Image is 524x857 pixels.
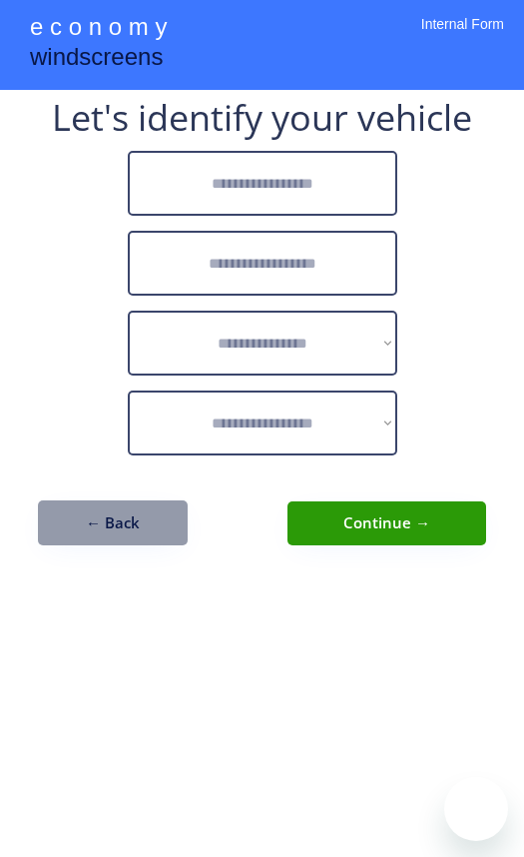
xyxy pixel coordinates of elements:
[52,100,472,136] div: Let's identify your vehicle
[30,40,163,79] div: windscreens
[287,501,486,545] button: Continue →
[444,777,508,841] iframe: Button to launch messaging window
[38,500,188,545] button: ← Back
[421,15,504,60] div: Internal Form
[30,10,167,48] div: e c o n o m y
